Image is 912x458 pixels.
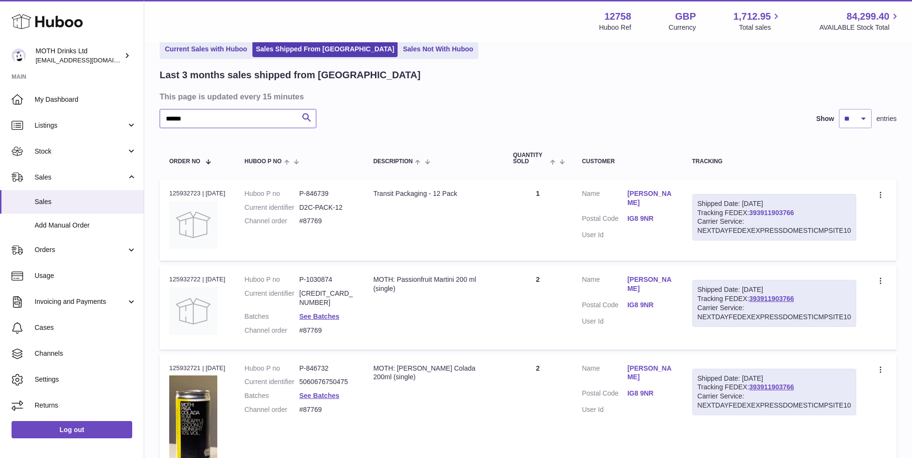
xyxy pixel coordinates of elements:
[36,47,122,65] div: MOTH Drinks Ltd
[300,313,339,320] a: See Batches
[816,114,834,123] label: Show
[245,391,300,400] dt: Batches
[604,10,631,23] strong: 12758
[734,10,771,23] span: 1,712.95
[692,369,856,416] div: Tracking FEDEX:
[252,41,398,57] a: Sales Shipped From [GEOGRAPHIC_DATA]
[35,323,137,332] span: Cases
[698,303,851,322] div: Carrier Service: NEXTDAYFEDEXEXPRESSDOMESTICMPSITE10
[169,364,225,373] div: 125932721 | [DATE]
[669,23,696,32] div: Currency
[373,158,412,165] span: Description
[627,275,673,293] a: [PERSON_NAME]
[739,23,782,32] span: Total sales
[599,23,631,32] div: Huboo Ref
[582,158,673,165] div: Customer
[245,326,300,335] dt: Channel order
[582,317,627,326] dt: User Id
[698,199,851,208] div: Shipped Date: [DATE]
[300,364,354,373] dd: P-846732
[300,326,354,335] dd: #87769
[627,214,673,223] a: IG8 9NR
[692,158,856,165] div: Tracking
[300,203,354,212] dd: D2C-PACK-12
[300,377,354,386] dd: 5060676750475
[300,392,339,399] a: See Batches
[582,405,627,414] dt: User Id
[582,189,627,210] dt: Name
[513,152,548,165] span: Quantity Sold
[627,301,673,310] a: IG8 9NR
[245,217,300,226] dt: Channel order
[245,158,282,165] span: Huboo P no
[749,383,794,391] a: 393911903766
[300,275,354,284] dd: P-1030874
[847,10,889,23] span: 84,299.40
[749,209,794,217] a: 393911903766
[300,289,354,307] dd: [CREDIT_CARD_NUMBER]
[35,147,126,156] span: Stock
[627,364,673,382] a: [PERSON_NAME]
[245,312,300,321] dt: Batches
[160,91,894,102] h3: This page is updated every 15 minutes
[582,364,627,385] dt: Name
[692,194,856,241] div: Tracking FEDEX:
[582,230,627,240] dt: User Id
[245,405,300,414] dt: Channel order
[876,114,897,123] span: entries
[245,189,300,198] dt: Huboo P no
[35,197,137,206] span: Sales
[675,10,696,23] strong: GBP
[503,180,573,261] td: 1
[300,189,354,198] dd: P-846739
[35,121,126,130] span: Listings
[627,389,673,398] a: IG8 9NR
[35,297,126,306] span: Invoicing and Payments
[819,23,900,32] span: AVAILABLE Stock Total
[35,245,126,254] span: Orders
[169,275,225,284] div: 125932722 | [DATE]
[627,189,673,207] a: [PERSON_NAME]
[503,265,573,349] td: 2
[35,401,137,410] span: Returns
[582,214,627,226] dt: Postal Code
[35,95,137,104] span: My Dashboard
[698,217,851,235] div: Carrier Service: NEXTDAYFEDEXEXPRESSDOMESTICMPSITE10
[698,392,851,410] div: Carrier Service: NEXTDAYFEDEXEXPRESSDOMESTICMPSITE10
[35,271,137,280] span: Usage
[300,217,354,226] dd: #87769
[160,69,421,82] h2: Last 3 months sales shipped from [GEOGRAPHIC_DATA]
[169,287,217,335] img: no-photo.jpg
[692,280,856,327] div: Tracking FEDEX:
[245,364,300,373] dt: Huboo P no
[582,301,627,312] dt: Postal Code
[400,41,476,57] a: Sales Not With Huboo
[245,289,300,307] dt: Current identifier
[300,405,354,414] dd: #87769
[35,375,137,384] span: Settings
[12,48,26,63] img: internalAdmin-12758@internal.huboo.com
[162,41,250,57] a: Current Sales with Huboo
[245,275,300,284] dt: Huboo P no
[169,201,217,249] img: no-photo.jpg
[373,189,493,198] div: Transit Packaging - 12 Pack
[169,158,200,165] span: Order No
[245,203,300,212] dt: Current identifier
[373,364,493,382] div: MOTH: [PERSON_NAME] Colada 200ml (single)
[12,421,132,438] a: Log out
[734,10,782,32] a: 1,712.95 Total sales
[582,275,627,296] dt: Name
[582,389,627,400] dt: Postal Code
[698,374,851,383] div: Shipped Date: [DATE]
[36,56,141,64] span: [EMAIL_ADDRESS][DOMAIN_NAME]
[819,10,900,32] a: 84,299.40 AVAILABLE Stock Total
[35,173,126,182] span: Sales
[698,285,851,294] div: Shipped Date: [DATE]
[245,377,300,386] dt: Current identifier
[169,189,225,198] div: 125932723 | [DATE]
[35,349,137,358] span: Channels
[373,275,493,293] div: MOTH: Passionfruit Martini 200 ml (single)
[749,295,794,302] a: 393911903766
[35,221,137,230] span: Add Manual Order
